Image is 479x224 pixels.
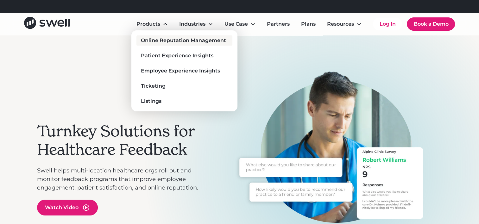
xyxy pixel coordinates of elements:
[131,30,237,111] nav: Products
[131,18,173,30] div: Products
[141,97,161,105] div: Listings
[136,81,232,91] a: Ticketing
[373,18,402,30] a: Log In
[136,66,232,76] a: Employee Experience Insights
[37,166,208,192] p: Swell helps multi-location healthcare orgs roll out and monitor feedback programs that improve em...
[407,17,455,31] a: Book a Demo
[141,82,166,90] div: Ticketing
[37,200,98,215] a: open lightbox
[141,52,213,59] div: Patient Experience Insights
[262,18,295,30] a: Partners
[174,18,218,30] div: Industries
[224,20,248,28] div: Use Case
[136,20,160,28] div: Products
[141,37,226,44] div: Online Reputation Management
[141,67,220,75] div: Employee Experience Insights
[322,18,367,30] div: Resources
[45,204,79,211] div: Watch Video
[371,156,479,224] iframe: Chat Widget
[136,96,232,106] a: Listings
[296,18,321,30] a: Plans
[136,51,232,61] a: Patient Experience Insights
[136,35,232,46] a: Online Reputation Management
[179,20,205,28] div: Industries
[219,18,261,30] div: Use Case
[327,20,354,28] div: Resources
[24,17,70,31] a: home
[37,122,208,159] h2: Turnkey Solutions for Healthcare Feedback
